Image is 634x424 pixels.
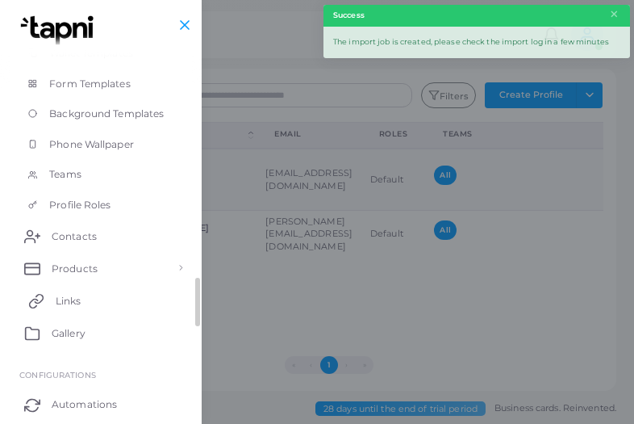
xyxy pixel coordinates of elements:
[12,388,190,421] a: Automations
[333,10,365,21] strong: Success
[12,317,190,349] a: Gallery
[52,262,98,276] span: Products
[49,107,164,121] span: Background Templates
[52,326,86,341] span: Gallery
[52,229,97,244] span: Contacts
[49,198,111,212] span: Profile Roles
[52,397,117,412] span: Automations
[12,129,190,160] a: Phone Wallpaper
[19,370,96,380] span: Configurations
[609,6,619,23] button: Close
[12,69,190,99] a: Form Templates
[15,15,104,45] img: logo
[56,294,81,309] span: Links
[49,46,133,61] span: Wallet Templates
[49,137,134,152] span: Phone Wallpaper
[12,38,190,69] a: Wallet Templates
[12,99,190,129] a: Background Templates
[12,252,190,284] a: Products
[12,190,190,220] a: Profile Roles
[49,167,81,182] span: Teams
[12,220,190,252] a: Contacts
[12,284,190,317] a: Links
[12,159,190,190] a: Teams
[49,77,131,91] span: Form Templates
[323,27,630,58] div: The import job is created, please check the import log in a few minutes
